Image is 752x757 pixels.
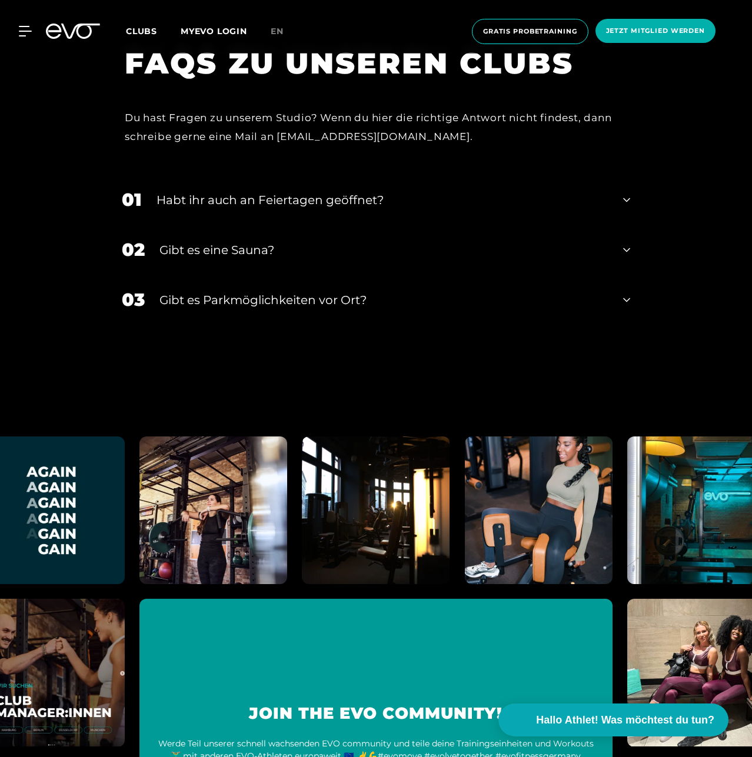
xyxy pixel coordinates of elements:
[181,26,247,36] a: MYEVO LOGIN
[159,241,608,259] div: Gibt es eine Sauna?
[139,436,287,584] img: evofitness instagram
[122,236,145,263] div: 02
[498,703,728,736] button: Hallo Athlet! Was möchtest du tun?
[122,286,145,313] div: 03
[592,19,719,44] a: Jetzt Mitglied werden
[126,26,157,36] span: Clubs
[536,712,714,728] span: Hallo Athlet! Was möchtest du tun?
[125,108,613,146] div: Du hast Fragen zu unserem Studio? Wenn du hier die richtige Antwort nicht findest, dann schreibe ...
[468,19,592,44] a: Gratis Probetraining
[302,436,450,584] img: evofitness instagram
[483,26,577,36] span: Gratis Probetraining
[125,44,613,82] h1: FAQS ZU UNSEREN CLUBS
[126,25,181,36] a: Clubs
[157,191,608,209] div: Habt ihr auch an Feiertagen geöffnet?
[154,703,598,723] h3: Join the EVO community!
[606,26,705,36] span: Jetzt Mitglied werden
[271,25,298,38] a: en
[159,291,608,309] div: Gibt es Parkmöglichkeiten vor Ort?
[465,436,613,584] img: evofitness instagram
[122,186,142,213] div: 01
[271,26,284,36] span: en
